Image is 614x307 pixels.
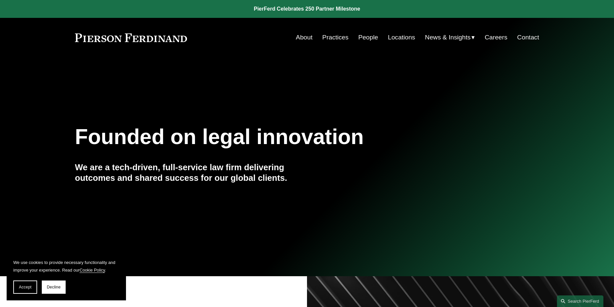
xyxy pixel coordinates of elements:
[75,162,307,183] h4: We are a tech-driven, full-service law firm delivering outcomes and shared success for our global...
[19,285,31,289] span: Accept
[425,31,475,44] a: folder dropdown
[388,31,415,44] a: Locations
[75,125,462,149] h1: Founded on legal innovation
[557,295,603,307] a: Search this site
[358,31,378,44] a: People
[322,31,348,44] a: Practices
[517,31,539,44] a: Contact
[7,252,126,300] section: Cookie banner
[80,268,105,273] a: Cookie Policy
[13,281,37,294] button: Accept
[296,31,312,44] a: About
[425,32,471,43] span: News & Insights
[47,285,61,289] span: Decline
[42,281,66,294] button: Decline
[485,31,507,44] a: Careers
[13,259,119,274] p: We use cookies to provide necessary functionality and improve your experience. Read our .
